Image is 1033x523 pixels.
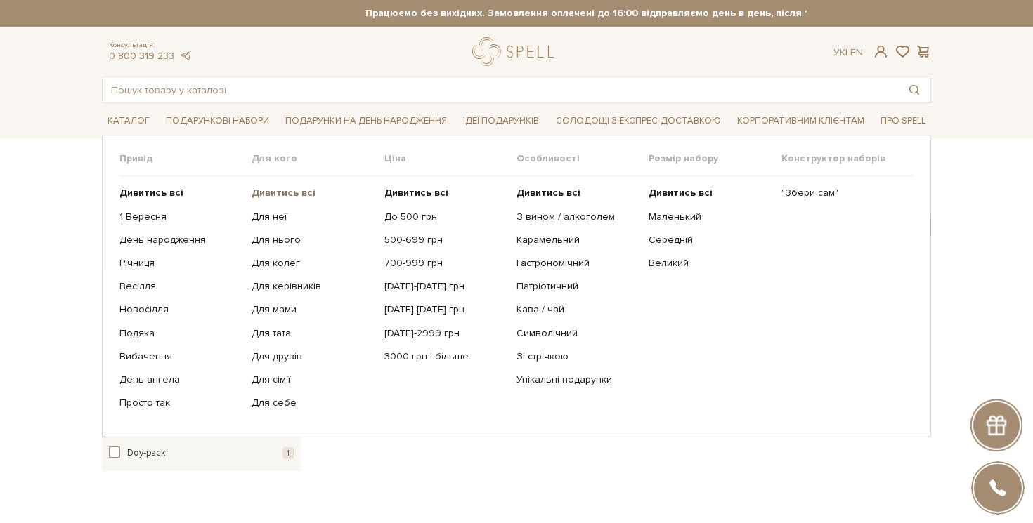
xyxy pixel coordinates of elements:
[516,327,638,340] a: Символічний
[516,187,638,199] a: Дивитись всі
[252,211,373,223] a: Для неї
[384,257,506,270] a: 700-999 грн
[845,46,847,58] span: |
[252,327,373,340] a: Для тата
[109,446,294,461] button: Doy-pack 1
[119,187,241,199] a: Дивитись всі
[516,211,638,223] a: З вином / алкоголем
[102,135,931,437] div: Каталог
[119,280,241,293] a: Весілля
[516,373,638,386] a: Унікальні подарунки
[119,234,241,246] a: День народження
[516,234,638,246] a: Карамельний
[119,211,241,223] a: 1 Вересня
[127,446,166,461] span: Doy-pack
[649,257,770,270] a: Великий
[252,187,373,199] a: Дивитись всі
[119,350,241,363] a: Вибачення
[649,234,770,246] a: Середній
[781,152,914,165] span: Конструктор наборів
[252,350,373,363] a: Для друзів
[649,187,713,199] b: Дивитись всі
[649,211,770,223] a: Маленький
[119,397,241,409] a: Просто так
[119,257,241,270] a: Річниця
[109,50,174,62] a: 0 800 319 233
[649,187,770,199] a: Дивитись всі
[119,187,183,199] b: Дивитись всі
[119,303,241,316] a: Новосілля
[516,350,638,363] a: Зі стрічкою
[781,187,903,199] a: "Збери сам"
[516,257,638,270] a: Гастрономічний
[160,110,275,132] span: Подарункові набори
[384,187,448,199] b: Дивитись всі
[649,152,781,165] span: Розмір набору
[280,110,453,132] span: Подарунки на День народження
[119,373,241,386] a: День ангела
[119,152,252,165] span: Привід
[252,280,373,293] a: Для керівників
[103,77,898,102] input: Пошук товару у каталозі
[516,280,638,293] a: Патріотичний
[384,303,506,316] a: [DATE]-[DATE] грн
[252,397,373,409] a: Для себе
[384,211,506,223] a: До 500 грн
[875,110,931,132] span: Про Spell
[252,373,373,386] a: Для сім'ї
[516,152,649,165] span: Особливості
[732,109,870,133] a: Корпоративним клієнтам
[384,280,506,293] a: [DATE]-[DATE] грн
[109,41,192,50] span: Консультація:
[384,152,516,165] span: Ціна
[384,350,506,363] a: 3000 грн і більше
[178,50,192,62] a: telegram
[850,46,863,58] a: En
[516,303,638,316] a: Кава / чай
[516,187,580,199] b: Дивитись всі
[252,303,373,316] a: Для мами
[252,152,384,165] span: Для кого
[252,257,373,270] a: Для колег
[252,234,373,246] a: Для нього
[119,327,241,340] a: Подяка
[252,187,316,199] b: Дивитись всі
[472,37,560,66] a: logo
[384,234,506,246] a: 500-699 грн
[833,46,863,59] div: Ук
[384,187,506,199] a: Дивитись всі
[282,447,294,459] span: 1
[550,109,727,133] a: Солодощі з експрес-доставкою
[102,110,155,132] span: Каталог
[384,327,506,340] a: [DATE]-2999 грн
[898,77,930,102] button: Пошук товару у каталозі
[457,110,545,132] span: Ідеї подарунків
